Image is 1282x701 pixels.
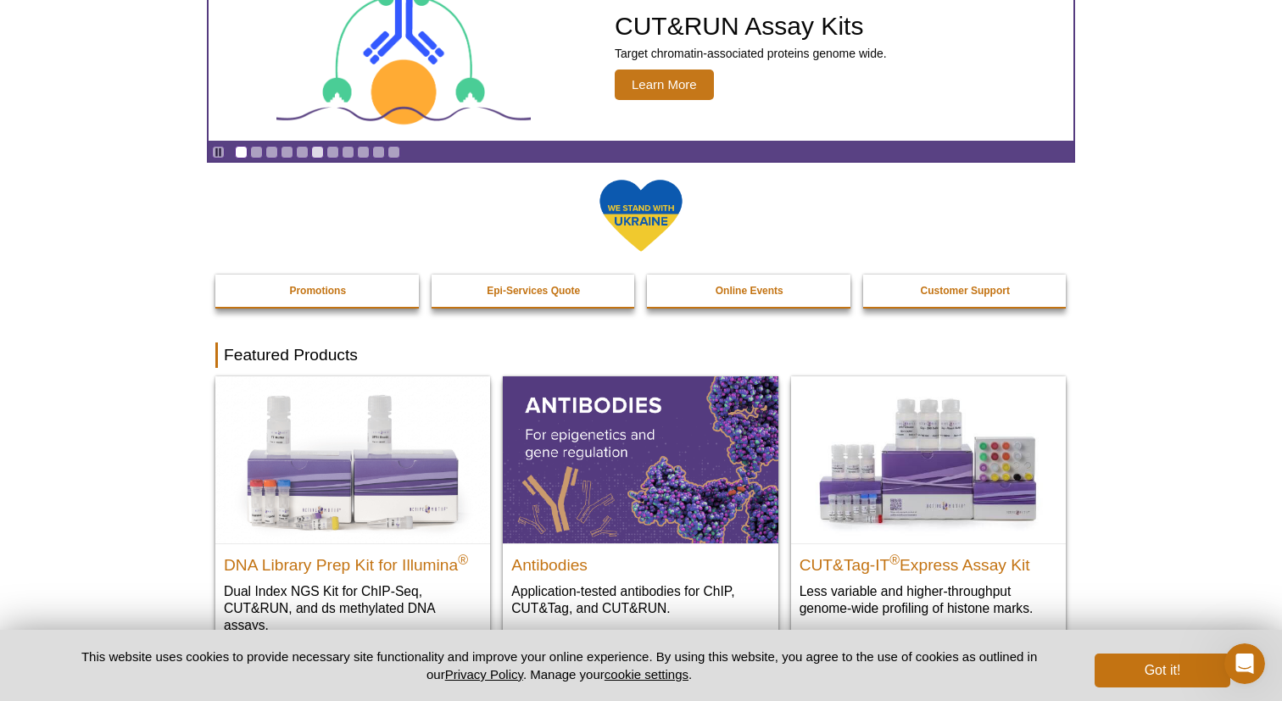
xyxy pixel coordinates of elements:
sup: ® [458,552,468,566]
h2: DNA Library Prep Kit for Illumina [224,548,482,574]
a: Go to slide 3 [265,146,278,159]
a: Go to slide 11 [387,146,400,159]
a: Go to slide 1 [235,146,248,159]
a: All Antibodies Antibodies Application-tested antibodies for ChIP, CUT&Tag, and CUT&RUN. [503,376,778,633]
span: Learn More [615,70,714,100]
a: Go to slide 7 [326,146,339,159]
a: Go to slide 5 [296,146,309,159]
a: Go to slide 9 [357,146,370,159]
p: Dual Index NGS Kit for ChIP-Seq, CUT&RUN, and ds methylated DNA assays. [224,582,482,634]
a: CUT&Tag-IT® Express Assay Kit CUT&Tag-IT®Express Assay Kit Less variable and higher-throughput ge... [791,376,1066,633]
a: Epi-Services Quote [432,275,637,307]
h2: CUT&Tag-IT Express Assay Kit [800,548,1057,574]
a: DNA Library Prep Kit for Illumina DNA Library Prep Kit for Illumina® Dual Index NGS Kit for ChIP-... [215,376,490,650]
strong: Epi-Services Quote [487,285,580,297]
h2: CUT&RUN Assay Kits [615,14,887,39]
a: Customer Support [863,275,1068,307]
p: Application-tested antibodies for ChIP, CUT&Tag, and CUT&RUN. [511,582,769,617]
sup: ® [889,552,900,566]
a: Go to slide 8 [342,146,354,159]
p: This website uses cookies to provide necessary site functionality and improve your online experie... [52,648,1067,683]
a: Go to slide 6 [311,146,324,159]
img: DNA Library Prep Kit for Illumina [215,376,490,542]
img: All Antibodies [503,376,778,542]
strong: Promotions [289,285,346,297]
p: Less variable and higher-throughput genome-wide profiling of histone marks​. [800,582,1057,617]
img: CUT&Tag-IT® Express Assay Kit [791,376,1066,542]
strong: Online Events [716,285,783,297]
a: Privacy Policy [445,667,523,682]
a: Go to slide 10 [372,146,385,159]
iframe: Intercom live chat [1224,643,1265,684]
a: Go to slide 2 [250,146,263,159]
a: Online Events [647,275,852,307]
h2: Antibodies [511,548,769,574]
a: Promotions [215,275,421,307]
button: Got it! [1095,654,1230,687]
a: Go to slide 4 [281,146,293,159]
button: cookie settings [605,667,688,682]
a: Toggle autoplay [212,146,225,159]
strong: Customer Support [921,285,1010,297]
img: We Stand With Ukraine [599,178,683,253]
p: Target chromatin-associated proteins genome wide. [615,46,887,61]
h2: Featured Products [215,342,1067,368]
